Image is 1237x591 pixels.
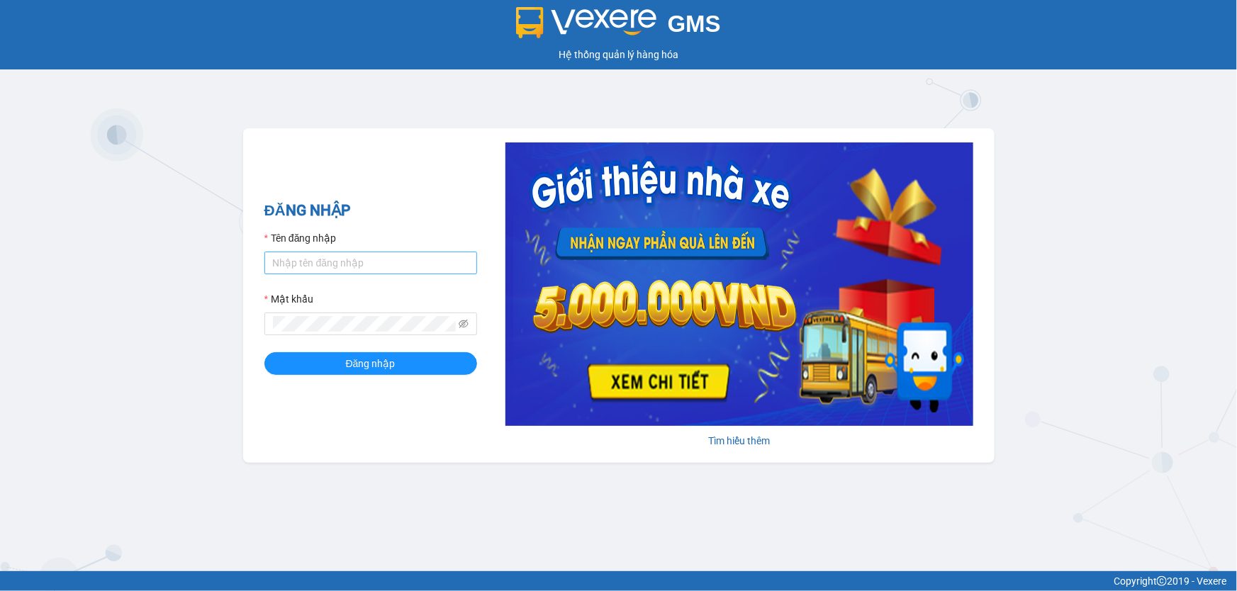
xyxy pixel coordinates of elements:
a: GMS [516,21,721,33]
div: Hệ thống quản lý hàng hóa [4,47,1233,62]
div: Tìm hiểu thêm [505,433,973,449]
h2: ĐĂNG NHẬP [264,199,477,223]
img: logo 2 [516,7,656,38]
label: Tên đăng nhập [264,230,337,246]
img: banner-0 [505,142,973,426]
input: Tên đăng nhập [264,252,477,274]
label: Mật khẩu [264,291,313,307]
span: Đăng nhập [346,356,396,371]
button: Đăng nhập [264,352,477,375]
span: copyright [1157,576,1167,586]
span: GMS [668,11,721,37]
input: Mật khẩu [273,316,456,332]
div: Copyright 2019 - Vexere [11,573,1226,589]
span: eye-invisible [459,319,469,329]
